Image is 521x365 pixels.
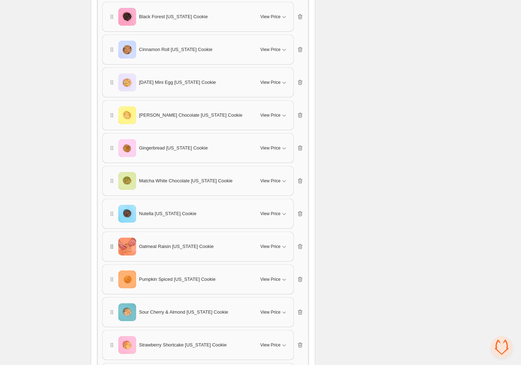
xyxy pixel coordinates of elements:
[139,145,208,152] span: Gingerbread [US_STATE] Cookie
[118,139,136,157] img: Gingerbread New York Cookie
[139,210,197,217] span: Nutella [US_STATE] Cookie
[260,277,281,282] span: View Price
[260,178,281,184] span: View Price
[260,80,281,85] span: View Price
[139,46,212,53] span: Cinnamon Roll [US_STATE] Cookie
[139,341,227,349] span: Strawberry Shortcake [US_STATE] Cookie
[260,309,281,315] span: View Price
[139,79,216,86] span: [DATE] Mini Egg [US_STATE] Cookie
[256,274,292,285] button: View Price
[139,276,215,283] span: Pumpkin Spiced [US_STATE] Cookie
[256,175,292,187] button: View Price
[139,112,242,119] span: [PERSON_NAME] Chocolate [US_STATE] Cookie
[256,44,292,55] button: View Price
[256,339,292,351] button: View Price
[260,145,281,151] span: View Price
[118,172,136,190] img: Matcha White Chocolate New York Cookie
[118,336,136,354] img: Strawberry Shortcake New York Cookie
[118,270,136,288] img: Pumpkin Spiced New York Cookie
[256,306,292,318] button: View Price
[260,14,281,20] span: View Price
[139,13,208,20] span: Black Forest [US_STATE] Cookie
[118,73,136,91] img: Easter Mini Egg New York Cookie
[260,112,281,118] span: View Price
[256,110,292,121] button: View Price
[118,303,136,321] img: Sour Cherry & Almond New York Cookie
[260,47,281,52] span: View Price
[118,205,136,223] img: Nutella New York Cookie
[139,309,228,316] span: Sour Cherry & Almond [US_STATE] Cookie
[491,336,512,358] div: Open chat
[118,238,136,255] img: Oatmeal Raisin New York Cookie
[260,244,281,249] span: View Price
[139,243,214,250] span: Oatmeal Raisin [US_STATE] Cookie
[256,77,292,88] button: View Price
[256,208,292,219] button: View Price
[118,8,136,26] img: Black Forest New York Cookie
[139,177,233,184] span: Matcha White Chocolate [US_STATE] Cookie
[256,11,292,22] button: View Price
[118,106,136,124] img: Ginger White Chocolate New York Cookie
[118,41,136,59] img: Cinnamon Roll New York Cookie
[260,211,281,217] span: View Price
[260,342,281,348] span: View Price
[256,142,292,154] button: View Price
[256,241,292,252] button: View Price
